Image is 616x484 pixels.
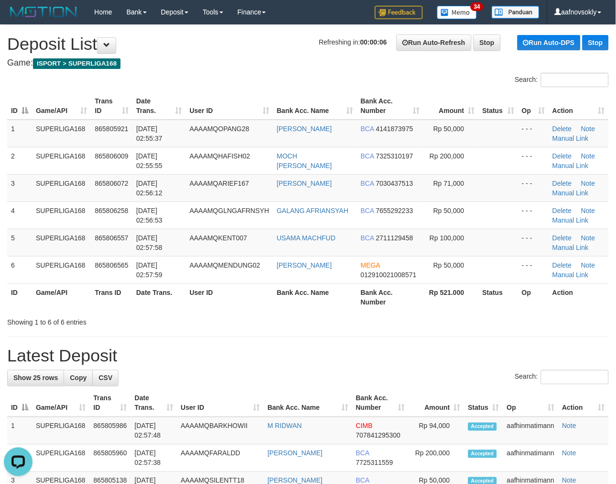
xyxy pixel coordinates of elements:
[433,125,464,133] span: Rp 50,000
[552,125,572,133] a: Delete
[552,207,572,214] a: Delete
[352,390,408,417] th: Bank Acc. Number: activate to sort column ascending
[503,390,559,417] th: Op: activate to sort column ascending
[552,189,589,197] a: Manual Link
[32,229,91,256] td: SUPERLIGA168
[549,92,609,120] th: Action: activate to sort column ascending
[562,422,577,430] a: Note
[583,35,609,50] a: Stop
[7,120,32,147] td: 1
[7,202,32,229] td: 4
[136,125,163,142] span: [DATE] 02:55:37
[89,417,131,445] td: 865805986
[552,180,572,187] a: Delete
[357,283,423,311] th: Bank Acc. Number
[70,374,87,382] span: Copy
[429,234,464,242] span: Rp 100,000
[375,6,423,19] img: Feedback.jpg
[32,283,91,311] th: Game/API
[7,256,32,283] td: 6
[136,261,163,279] span: [DATE] 02:57:59
[552,135,589,142] a: Manual Link
[32,120,91,147] td: SUPERLIGA168
[91,92,132,120] th: Trans ID: activate to sort column ascending
[518,256,549,283] td: - - -
[131,417,177,445] td: [DATE] 02:57:48
[32,147,91,174] td: SUPERLIGA168
[503,445,559,472] td: aafhinmatimann
[515,370,609,384] label: Search:
[136,180,163,197] span: [DATE] 02:56:12
[7,5,80,19] img: MOTION_logo.png
[552,234,572,242] a: Delete
[189,180,249,187] span: AAAAMQARIEF167
[552,261,572,269] a: Delete
[518,283,549,311] th: Op
[7,417,32,445] td: 1
[273,92,357,120] th: Bank Acc. Name: activate to sort column ascending
[541,73,609,87] input: Search:
[131,445,177,472] td: [DATE] 02:57:38
[32,256,91,283] td: SUPERLIGA168
[437,6,477,19] img: Button%20Memo.svg
[186,283,273,311] th: User ID
[518,174,549,202] td: - - -
[264,390,352,417] th: Bank Acc. Name: activate to sort column ascending
[95,207,128,214] span: 865806258
[552,216,589,224] a: Manual Link
[189,207,269,214] span: AAAAMQGLNGAFRNSYH
[409,417,464,445] td: Rp 94,000
[268,422,302,430] a: M RIDWAN
[7,174,32,202] td: 3
[268,450,323,457] a: [PERSON_NAME]
[581,207,595,214] a: Note
[356,459,393,467] span: Copy 7725311559 to clipboard
[319,38,387,46] span: Refreshing in:
[132,92,186,120] th: Date Trans.: activate to sort column ascending
[136,234,163,251] span: [DATE] 02:57:58
[552,244,589,251] a: Manual Link
[361,207,374,214] span: BCA
[409,390,464,417] th: Amount: activate to sort column ascending
[361,261,380,269] span: MEGA
[471,2,484,11] span: 34
[361,180,374,187] span: BCA
[518,229,549,256] td: - - -
[177,417,264,445] td: AAAAMQBARKHOWII
[7,229,32,256] td: 5
[552,152,572,160] a: Delete
[423,92,478,120] th: Amount: activate to sort column ascending
[423,283,478,311] th: Rp 521.000
[581,261,595,269] a: Note
[189,234,247,242] span: AAAAMQKENT007
[277,207,349,214] a: GALANG AFRIANSYAH
[376,152,413,160] span: Copy 7325310197 to clipboard
[552,162,589,169] a: Manual Link
[581,234,595,242] a: Note
[409,445,464,472] td: Rp 200,000
[7,314,250,327] div: Showing 1 to 6 of 6 entries
[518,92,549,120] th: Op: activate to sort column ascending
[95,125,128,133] span: 865805921
[189,125,249,133] span: AAAAMQOPANG28
[562,450,577,457] a: Note
[189,152,250,160] span: AAAAMQHAFISH02
[376,180,413,187] span: Copy 7030437513 to clipboard
[189,261,260,269] span: AAAAMQMENDUNG02
[581,180,595,187] a: Note
[95,180,128,187] span: 865806072
[177,390,264,417] th: User ID: activate to sort column ascending
[32,417,89,445] td: SUPERLIGA168
[541,370,609,384] input: Search:
[95,152,128,160] span: 865806009
[177,445,264,472] td: AAAAMQFARALDD
[468,423,497,431] span: Accepted
[186,92,273,120] th: User ID: activate to sort column ascending
[7,92,32,120] th: ID: activate to sort column descending
[361,271,417,279] span: Copy 012910021008571 to clipboard
[396,34,472,51] a: Run Auto-Refresh
[132,283,186,311] th: Date Trans.
[92,370,119,386] a: CSV
[433,207,464,214] span: Rp 50,000
[131,390,177,417] th: Date Trans.: activate to sort column ascending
